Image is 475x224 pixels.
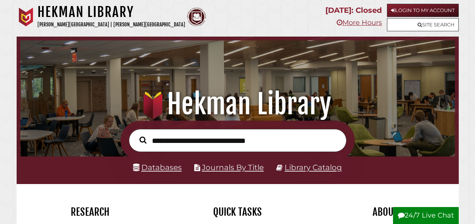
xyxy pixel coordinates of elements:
h2: About [317,206,453,218]
button: Search [136,135,150,146]
a: More Hours [337,18,382,27]
img: Calvin Theological Seminary [187,8,206,26]
a: Library Catalog [285,163,342,172]
h1: Hekman Library [37,4,185,20]
a: Journals By Title [202,163,264,172]
p: [DATE]: Closed [325,4,382,17]
h2: Research [22,206,158,218]
img: Calvin University [17,8,36,26]
i: Search [139,136,147,144]
a: Databases [133,163,182,172]
p: [PERSON_NAME][GEOGRAPHIC_DATA] | [PERSON_NAME][GEOGRAPHIC_DATA] [37,20,185,29]
h1: Hekman Library [27,87,447,121]
a: Site Search [387,18,459,31]
h2: Quick Tasks [170,206,306,218]
a: Login to My Account [387,4,459,17]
